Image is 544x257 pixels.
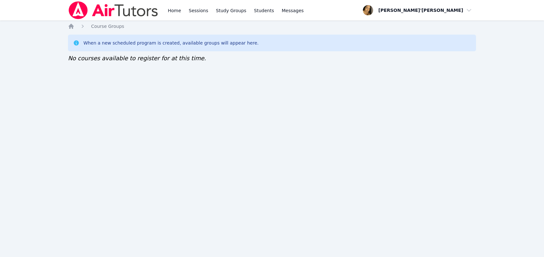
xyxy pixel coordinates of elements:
[68,23,476,29] nav: Breadcrumb
[91,23,124,29] a: Course Groups
[83,40,259,46] div: When a new scheduled program is created, available groups will appear here.
[68,55,206,62] span: No courses available to register for at this time.
[68,1,159,19] img: Air Tutors
[282,7,304,14] span: Messages
[91,24,124,29] span: Course Groups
